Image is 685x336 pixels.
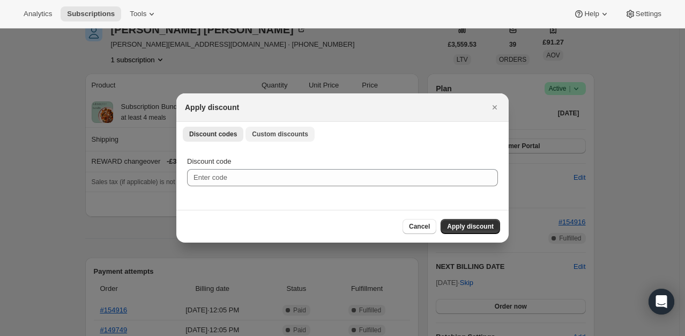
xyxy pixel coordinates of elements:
span: Discount codes [189,130,237,138]
button: Tools [123,6,163,21]
button: Analytics [17,6,58,21]
div: Discount codes [176,145,509,210]
span: Apply discount [447,222,494,231]
span: Discount code [187,157,231,165]
span: Settings [636,10,661,18]
span: Help [584,10,599,18]
button: Discount codes [183,127,243,142]
button: Help [567,6,616,21]
span: Analytics [24,10,52,18]
input: Enter code [187,169,498,186]
button: Subscriptions [61,6,121,21]
button: Settings [619,6,668,21]
button: Apply discount [441,219,500,234]
h2: Apply discount [185,102,239,113]
button: Cancel [403,219,436,234]
span: Tools [130,10,146,18]
button: Close [487,100,502,115]
button: Custom discounts [245,127,315,142]
div: Open Intercom Messenger [649,289,674,315]
span: Cancel [409,222,430,231]
span: Custom discounts [252,130,308,138]
span: Subscriptions [67,10,115,18]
